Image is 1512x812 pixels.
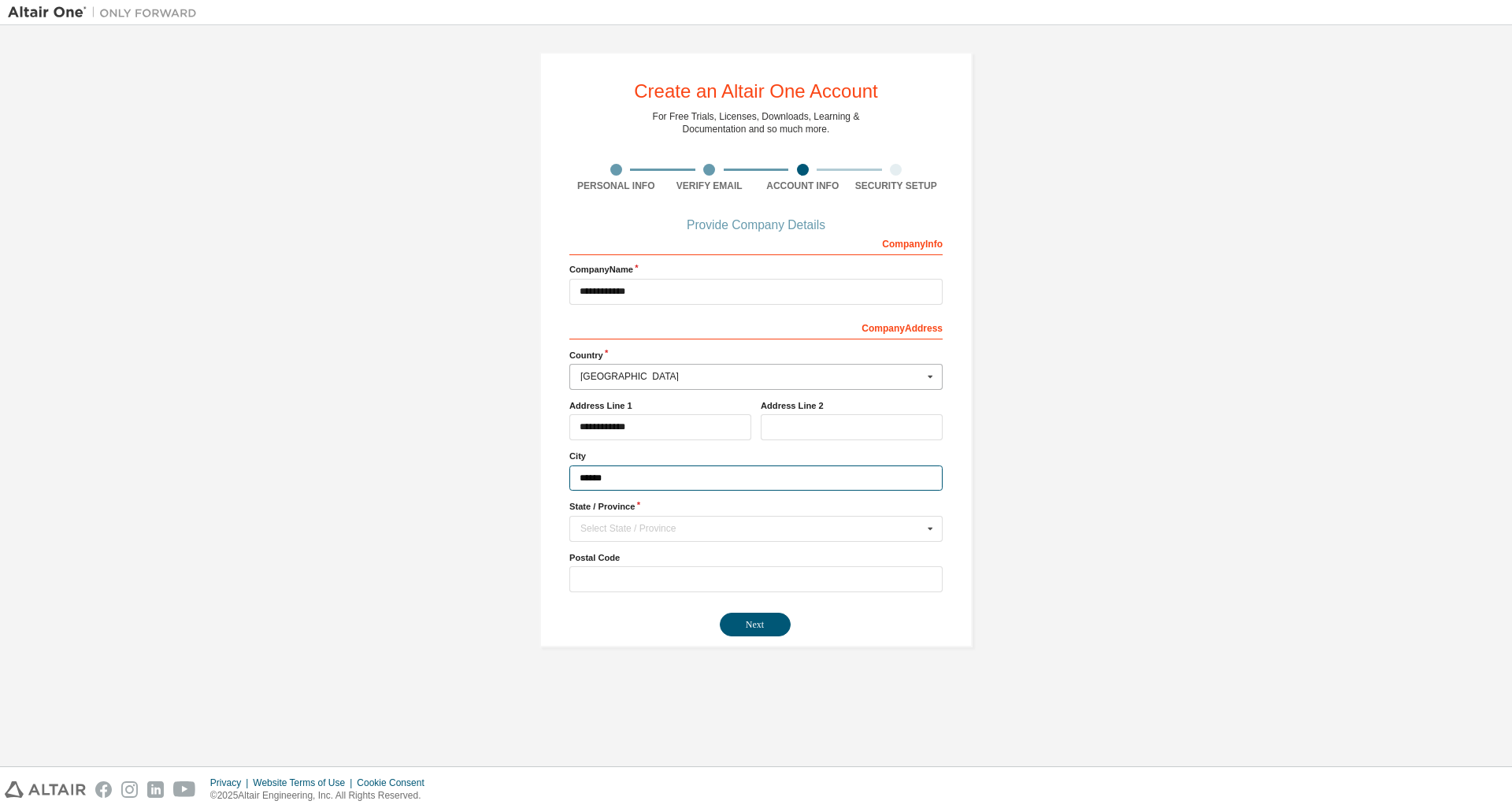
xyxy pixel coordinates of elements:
[569,500,943,513] label: State / Province
[569,399,751,412] label: Address Line 1
[580,372,923,381] div: [GEOGRAPHIC_DATA]
[357,777,433,789] div: Cookie Consent
[210,789,434,803] p: © 2025 Altair Engineering, Inc. All Rights Reserved.
[580,524,923,533] div: Select State / Province
[569,349,943,362] label: Country
[5,781,86,798] img: altair_logo.svg
[210,777,253,789] div: Privacy
[147,781,164,798] img: linkedin.svg
[8,5,205,20] img: Altair One
[634,82,878,101] div: Create an Altair One Account
[121,781,138,798] img: instagram.svg
[253,777,357,789] div: Website Terms of Use
[569,263,943,276] label: Company Name
[95,781,112,798] img: facebook.svg
[850,180,943,192] div: Security Setup
[720,613,791,636] button: Next
[569,551,943,564] label: Postal Code
[756,180,850,192] div: Account Info
[173,781,196,798] img: youtube.svg
[569,221,943,230] div: Provide Company Details
[569,180,663,192] div: Personal Info
[761,399,943,412] label: Address Line 2
[569,230,943,255] div: Company Info
[663,180,757,192] div: Verify Email
[653,110,860,135] div: For Free Trials, Licenses, Downloads, Learning & Documentation and so much more.
[569,314,943,339] div: Company Address
[569,450,943,462] label: City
